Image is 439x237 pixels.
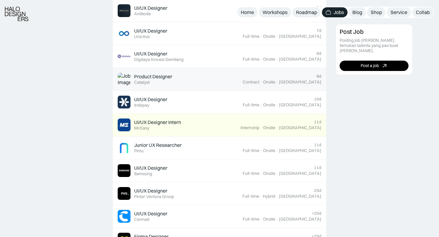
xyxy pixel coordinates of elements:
[367,7,386,17] a: Shop
[276,102,278,108] div: ·
[113,159,326,182] a: Job ImageUI/UX DesignerSamsung11dFull-time·Onsite·[GEOGRAPHIC_DATA]
[340,28,364,35] div: Post Job
[260,34,262,39] div: ·
[314,97,321,102] div: 10d
[113,91,326,114] a: Job ImageUI/UX DesignerIndepay10dFull-time·Onsite·[GEOGRAPHIC_DATA]
[118,187,130,200] img: Job Image
[263,80,275,85] div: Onsite
[279,57,321,62] div: [GEOGRAPHIC_DATA]
[134,165,167,171] div: UI/UX Designer
[134,188,167,194] div: UI/UX Designer
[260,125,262,130] div: ·
[296,9,317,16] div: Roadmap
[134,126,149,131] div: McEasy
[276,57,278,62] div: ·
[263,125,275,130] div: Onsite
[314,142,321,147] div: 11d
[118,73,130,86] img: Job Image
[349,7,366,17] a: Blog
[276,171,278,176] div: ·
[113,182,326,205] a: Job ImageUI/UX DesignerPintar Ventura Group25dFull-time·Hybrid·[GEOGRAPHIC_DATA]
[391,9,407,16] div: Service
[276,148,278,153] div: ·
[134,73,172,80] div: Product Designer
[260,171,262,176] div: ·
[260,80,262,85] div: ·
[387,7,411,17] a: Service
[134,119,181,126] div: UI/UX Designer Intern
[118,164,130,177] img: Job Image
[263,171,275,176] div: Onsite
[241,125,259,130] div: Internship
[279,217,321,222] div: [GEOGRAPHIC_DATA]
[340,60,409,71] a: Post a job
[118,141,130,154] img: Job Image
[340,38,409,53] div: Posting job [PERSON_NAME] temukan talenta yang pas buat [PERSON_NAME].
[243,57,259,62] div: Full-time
[260,57,262,62] div: ·
[113,114,326,136] a: Job ImageUI/UX Designer InternMcEasy11dInternship·Onsite·[GEOGRAPHIC_DATA]
[276,80,278,85] div: ·
[279,80,321,85] div: [GEOGRAPHIC_DATA]
[118,27,130,40] img: Job Image
[118,4,130,17] img: Job Image
[371,9,382,16] div: Shop
[243,80,259,85] div: Contract
[279,194,321,199] div: [GEOGRAPHIC_DATA]
[276,194,278,199] div: ·
[134,96,167,103] div: UI/UX Designer
[134,210,167,217] div: UI/UX Designer
[134,217,149,222] div: Cermati
[241,9,254,16] div: Home
[322,7,348,17] a: Jobs
[134,57,184,62] div: Digdaya Inovasi Gemilang
[113,22,326,45] a: Job ImageUI/UX DesignerUnictive7dFull-time·Onsite·[GEOGRAPHIC_DATA]
[118,118,130,131] img: Job Image
[316,51,321,56] div: 8d
[113,68,326,91] a: Job ImageProduct DesignerCatalyst9dContract·Onsite·[GEOGRAPHIC_DATA]
[279,102,321,108] div: [GEOGRAPHIC_DATA]
[118,210,130,223] img: Job Image
[243,171,259,176] div: Full-time
[276,34,278,39] div: ·
[316,74,321,79] div: 9d
[134,80,150,85] div: Catalyst
[314,165,321,170] div: 11d
[118,50,130,63] img: Job Image
[312,211,321,216] div: >25d
[243,148,259,153] div: Full-time
[134,194,174,199] div: Pintar Ventura Group
[134,142,182,148] div: Junior UX Researcher
[263,194,275,199] div: Hybrid
[263,57,275,62] div: Onsite
[134,5,167,11] div: UI/UX Designer
[259,7,291,17] a: Workshops
[263,217,275,222] div: Onsite
[243,34,259,39] div: Full-time
[314,188,321,193] div: 25d
[260,102,262,108] div: ·
[113,45,326,68] a: Job ImageUI/UX DesignerDigdaya Inovasi Gemilang8dFull-time·Onsite·[GEOGRAPHIC_DATA]
[334,9,344,16] div: Jobs
[279,171,321,176] div: [GEOGRAPHIC_DATA]
[279,148,321,153] div: [GEOGRAPHIC_DATA]
[361,63,379,68] div: Post a job
[134,51,167,57] div: UI/UX Designer
[262,9,287,16] div: Workshops
[260,217,262,222] div: ·
[263,148,275,153] div: Onsite
[263,102,275,108] div: Onsite
[118,96,130,108] img: Job Image
[314,119,321,125] div: 11d
[279,125,321,130] div: [GEOGRAPHIC_DATA]
[260,194,262,199] div: ·
[242,194,259,199] div: Full-time
[352,9,362,16] div: Blog
[412,7,434,17] a: Collab
[243,102,259,108] div: Full-time
[263,34,275,39] div: Onsite
[134,11,151,16] div: Antikode
[260,148,262,153] div: ·
[113,205,326,228] a: Job ImageUI/UX DesignerCermati>25dFull-time·Onsite·[GEOGRAPHIC_DATA]
[237,7,258,17] a: Home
